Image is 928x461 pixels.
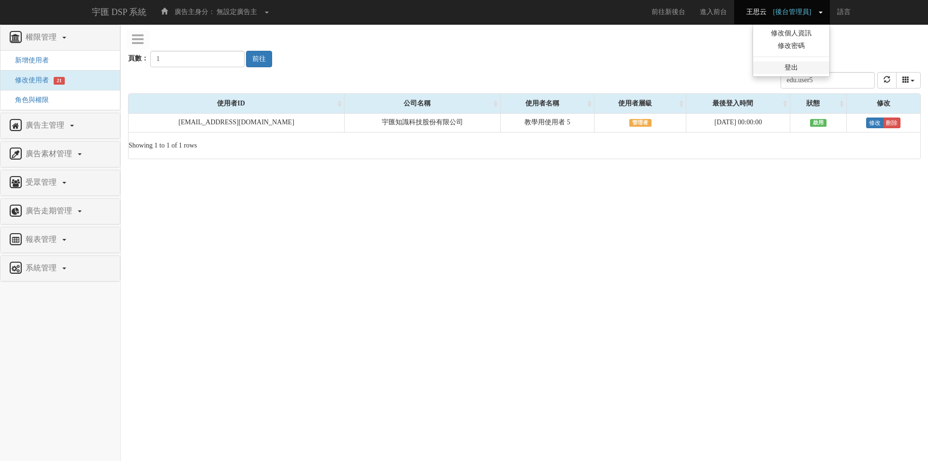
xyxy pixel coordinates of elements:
[686,114,790,133] td: [DATE] 00:00:00
[8,118,113,134] a: 廣告主管理
[883,118,900,128] a: 刪除
[594,94,686,113] div: 使用者層級
[810,119,827,127] span: 啟用
[8,76,49,84] a: 修改使用者
[8,204,113,219] a: 廣告走期管理
[773,8,816,15] span: [後台管理員]
[753,61,829,74] a: 登出
[866,118,884,128] a: 修改
[8,261,113,276] a: 系統管理
[23,178,61,186] span: 受眾管理
[129,94,344,113] div: 使用者ID
[8,175,113,191] a: 受眾管理
[23,121,69,129] span: 廣告主管理
[8,232,113,248] a: 報表管理
[686,94,790,113] div: 最後登入時間
[8,57,49,64] a: 新增使用者
[8,30,113,45] a: 權限管理
[345,114,501,133] td: 宇匯知識科技股份有限公司
[629,119,652,127] span: 管理者
[129,114,345,133] td: [EMAIL_ADDRESS][DOMAIN_NAME]
[741,8,771,15] span: 王思云
[8,96,49,104] a: 角色與權限
[246,51,272,67] button: 前往
[174,8,215,15] span: 廣告主身分：
[847,94,920,113] div: 修改
[128,54,148,63] label: 頁數：
[23,149,77,158] span: 廣告素材管理
[501,94,594,113] div: 使用者名稱
[500,114,594,133] td: 教學用使用者 5
[781,72,875,89] input: Search
[877,72,897,89] button: refresh
[345,94,500,113] div: 公司名稱
[896,72,921,89] div: Columns
[23,235,61,243] span: 報表管理
[753,40,829,52] a: 修改密碼
[23,264,61,272] span: 系統管理
[129,142,197,149] span: Showing 1 to 1 of 1 rows
[23,33,61,41] span: 權限管理
[8,147,113,162] a: 廣告素材管理
[23,207,77,215] span: 廣告走期管理
[896,72,921,89] button: columns
[753,27,829,40] a: 修改個人資訊
[54,77,65,85] span: 21
[790,94,846,113] div: 狀態
[217,8,257,15] span: 無設定廣告主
